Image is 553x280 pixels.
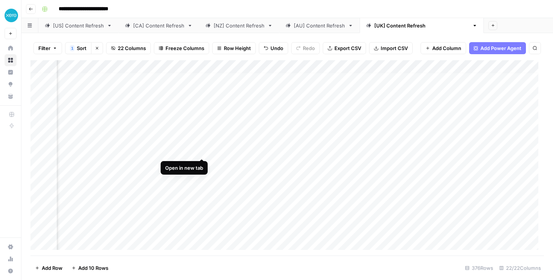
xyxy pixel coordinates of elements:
button: Redo [291,42,320,54]
a: [US] Content Refresh [38,18,118,33]
a: [AU] Content Refresh [279,18,360,33]
span: Freeze Columns [166,44,204,52]
div: [CA] Content Refresh [133,22,184,29]
button: Freeze Columns [154,42,209,54]
div: [NZ] Content Refresh [214,22,264,29]
div: [US] Content Refresh [53,22,104,29]
div: [[GEOGRAPHIC_DATA]] Content Refresh [374,22,469,29]
span: Import CSV [381,44,408,52]
button: Add 10 Rows [67,262,113,274]
button: 1Sort [65,42,91,54]
div: Open in new tab [165,164,203,172]
div: 376 Rows [462,262,496,274]
div: 1 [70,45,74,51]
button: Add Column [421,42,466,54]
a: [CA] Content Refresh [118,18,199,33]
button: Export CSV [323,42,366,54]
span: Row Height [224,44,251,52]
button: Filter [33,42,62,54]
button: Import CSV [369,42,413,54]
button: Add Row [30,262,67,274]
a: Your Data [5,90,17,102]
a: Home [5,42,17,54]
button: Workspace: XeroOps [5,6,17,25]
a: Browse [5,54,17,66]
span: 1 [71,45,73,51]
span: Sort [77,44,87,52]
div: [AU] Content Refresh [294,22,345,29]
span: Add Column [432,44,461,52]
span: Add Row [42,264,62,272]
a: [[GEOGRAPHIC_DATA]] Content Refresh [360,18,484,33]
span: Add 10 Rows [78,264,108,272]
button: Row Height [212,42,256,54]
span: Undo [270,44,283,52]
button: Help + Support [5,265,17,277]
span: Export CSV [334,44,361,52]
button: Undo [259,42,288,54]
span: Redo [303,44,315,52]
button: Add Power Agent [469,42,526,54]
a: Insights [5,66,17,78]
span: 22 Columns [118,44,146,52]
div: 22/22 Columns [496,262,544,274]
span: Filter [38,44,50,52]
a: Usage [5,253,17,265]
button: 22 Columns [106,42,151,54]
a: Opportunities [5,78,17,90]
img: XeroOps Logo [5,9,18,22]
a: [NZ] Content Refresh [199,18,279,33]
a: Settings [5,241,17,253]
span: Add Power Agent [480,44,521,52]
